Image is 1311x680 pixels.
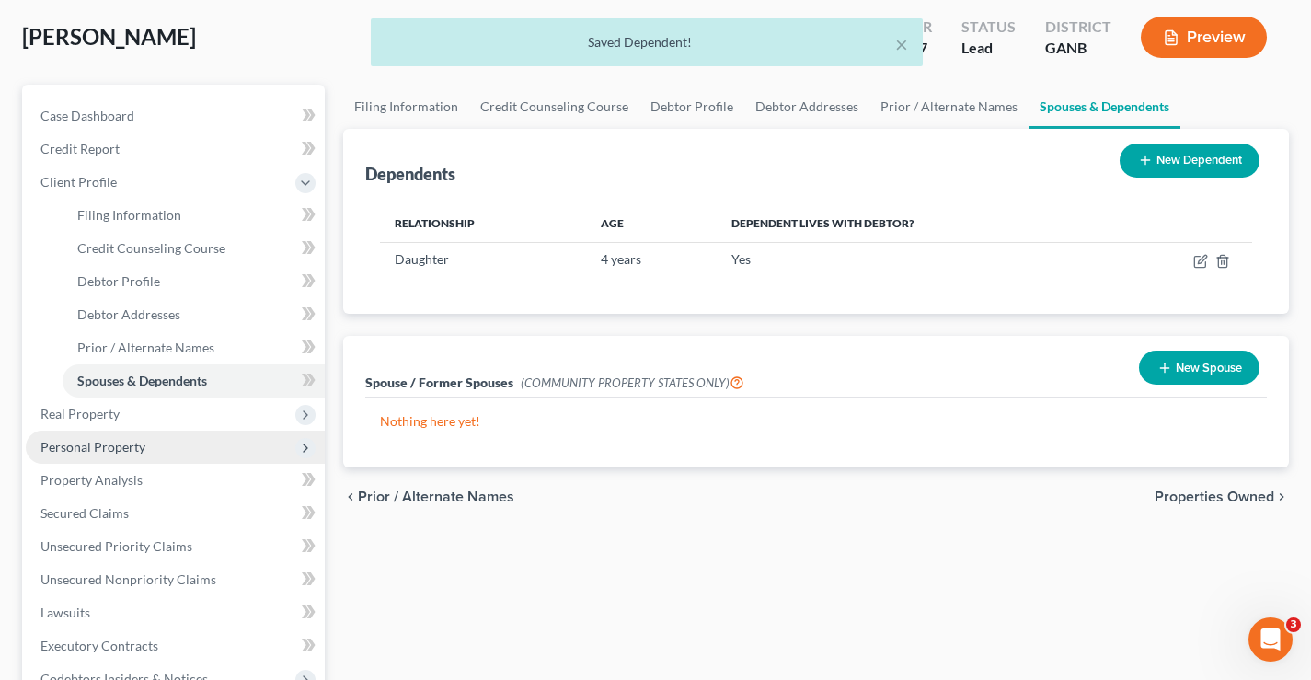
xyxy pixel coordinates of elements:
[77,373,207,388] span: Spouses & Dependents
[380,242,585,277] td: Daughter
[365,163,455,185] div: Dependents
[63,364,325,398] a: Spouses & Dependents
[77,340,214,355] span: Prior / Alternate Names
[40,174,117,190] span: Client Profile
[26,629,325,663] a: Executory Contracts
[63,298,325,331] a: Debtor Addresses
[40,505,129,521] span: Secured Claims
[40,538,192,554] span: Unsecured Priority Claims
[26,99,325,133] a: Case Dashboard
[26,497,325,530] a: Secured Claims
[77,207,181,223] span: Filing Information
[1155,490,1289,504] button: Properties Owned chevron_right
[1120,144,1259,178] button: New Dependent
[343,490,358,504] i: chevron_left
[77,306,180,322] span: Debtor Addresses
[586,205,718,242] th: Age
[26,464,325,497] a: Property Analysis
[26,530,325,563] a: Unsecured Priority Claims
[469,85,639,129] a: Credit Counseling Course
[1139,351,1259,385] button: New Spouse
[77,240,225,256] span: Credit Counseling Course
[26,563,325,596] a: Unsecured Nonpriority Claims
[717,205,1114,242] th: Dependent lives with debtor?
[40,472,143,488] span: Property Analysis
[63,265,325,298] a: Debtor Profile
[40,406,120,421] span: Real Property
[869,85,1029,129] a: Prior / Alternate Names
[380,412,1252,431] p: Nothing here yet!
[744,85,869,129] a: Debtor Addresses
[1045,17,1111,38] div: District
[895,33,908,55] button: ×
[865,17,932,38] div: Chapter
[586,242,718,277] td: 4 years
[40,571,216,587] span: Unsecured Nonpriority Claims
[63,331,325,364] a: Prior / Alternate Names
[26,596,325,629] a: Lawsuits
[365,375,513,390] span: Spouse / Former Spouses
[63,199,325,232] a: Filing Information
[63,232,325,265] a: Credit Counseling Course
[1155,490,1274,504] span: Properties Owned
[717,242,1114,277] td: Yes
[1029,85,1180,129] a: Spouses & Dependents
[343,85,469,129] a: Filing Information
[40,605,90,620] span: Lawsuits
[1141,17,1267,58] button: Preview
[40,108,134,123] span: Case Dashboard
[40,439,145,455] span: Personal Property
[521,375,744,390] span: (COMMUNITY PROPERTY STATES ONLY)
[385,33,908,52] div: Saved Dependent!
[77,273,160,289] span: Debtor Profile
[40,638,158,653] span: Executory Contracts
[639,85,744,129] a: Debtor Profile
[358,490,514,504] span: Prior / Alternate Names
[343,490,514,504] button: chevron_left Prior / Alternate Names
[40,141,120,156] span: Credit Report
[380,205,585,242] th: Relationship
[1286,617,1301,632] span: 3
[1274,490,1289,504] i: chevron_right
[1248,617,1293,662] iframe: Intercom live chat
[26,133,325,166] a: Credit Report
[961,17,1016,38] div: Status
